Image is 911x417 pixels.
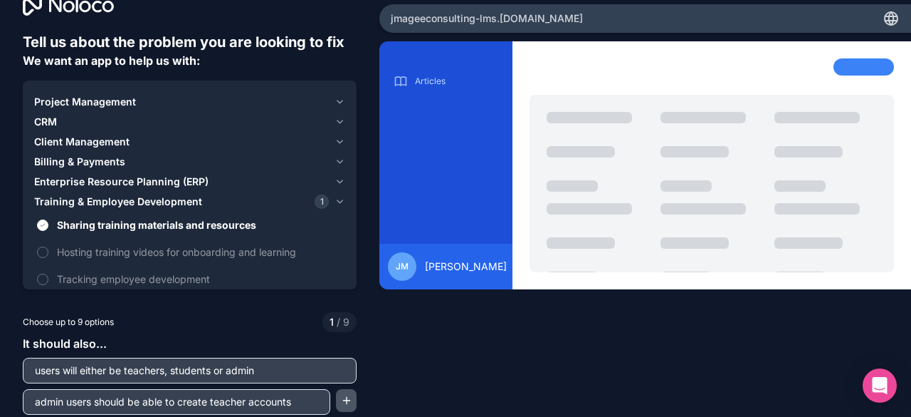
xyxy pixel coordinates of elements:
[34,135,130,149] span: Client Management
[23,32,357,52] h6: Tell us about the problem you are looking to fix
[391,11,583,26] span: jmageeconsulting-lms .[DOMAIN_NAME]
[334,315,349,329] span: 9
[34,172,345,192] button: Enterprise Resource Planning (ERP)
[37,220,48,231] button: Sharing training materials and resources
[37,247,48,258] button: Hosting training videos for onboarding and learning
[37,274,48,285] button: Tracking employee development
[34,155,125,169] span: Billing & Payments
[863,369,897,403] div: Open Intercom Messenger
[57,244,342,259] span: Hosting training videos for onboarding and learning
[23,53,200,68] span: We want an app to help us with:
[415,76,498,87] p: Articles
[34,212,345,292] div: Training & Employee Development1
[34,92,345,112] button: Project Management
[34,152,345,172] button: Billing & Payments
[34,192,345,212] button: Training & Employee Development1
[57,217,342,232] span: Sharing training materials and resources
[34,132,345,152] button: Client Management
[425,259,507,274] span: [PERSON_NAME]
[23,336,107,351] span: It should also...
[391,70,501,232] div: scrollable content
[34,95,136,109] span: Project Management
[57,272,342,287] span: Tracking employee development
[34,195,202,209] span: Training & Employee Development
[396,261,409,272] span: JM
[34,115,57,129] span: CRM
[337,316,340,328] span: /
[315,195,329,209] span: 1
[34,112,345,132] button: CRM
[23,316,114,329] span: Choose up to 9 options
[330,315,334,329] span: 1
[34,175,209,189] span: Enterprise Resource Planning (ERP)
